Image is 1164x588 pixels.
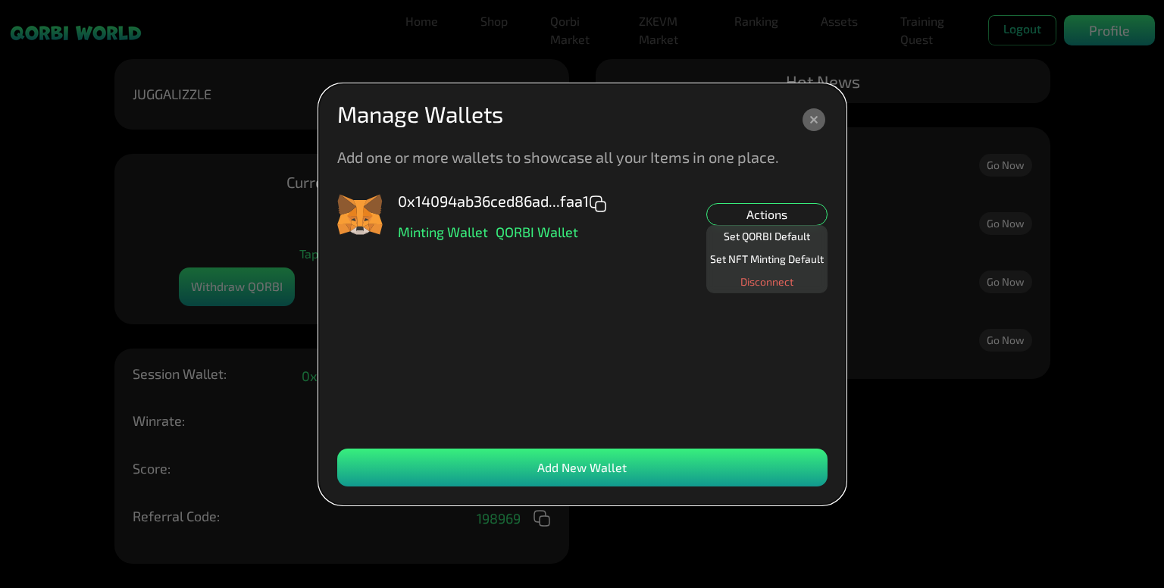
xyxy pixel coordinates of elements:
div: Actions [706,203,828,226]
div: Set NFT Minting Default [706,248,828,271]
div: Add New Wallet [337,449,828,486]
div: Disconnect [706,271,828,293]
div: Set QORBI Default [706,225,828,248]
p: Minting Wallet [398,225,488,239]
p: QORBI Wallet [496,225,578,239]
p: 0x14094ab36ced86ad...faa1 [398,189,607,212]
p: Manage Wallets [337,102,503,125]
p: Add one or more wallets to showcase all your Items in one place. [337,149,779,164]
